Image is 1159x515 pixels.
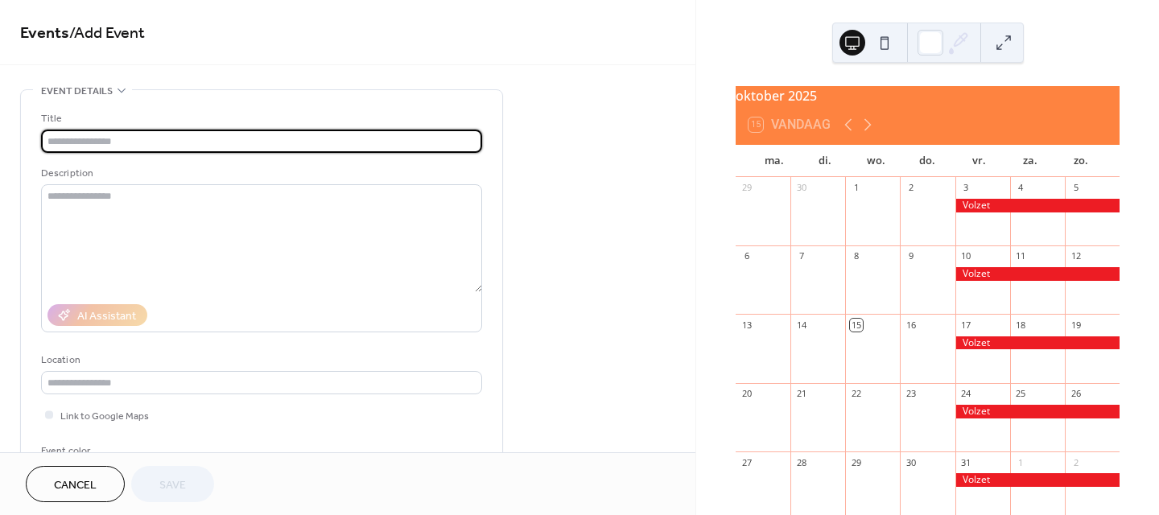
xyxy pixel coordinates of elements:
div: 1 [850,182,862,194]
a: Events [20,18,69,49]
div: 1 [1015,456,1027,468]
div: 3 [960,182,972,194]
div: 15 [850,319,862,331]
div: 28 [795,456,807,468]
span: Event details [41,83,113,100]
div: do. [902,145,954,177]
div: 7 [795,250,807,262]
div: 27 [740,456,753,468]
span: / Add Event [69,18,145,49]
div: 21 [795,388,807,400]
div: zo. [1055,145,1107,177]
div: 12 [1070,250,1082,262]
div: Title [41,110,479,127]
div: Location [41,352,479,369]
div: Event color [41,443,162,459]
div: Volzet [955,267,1120,281]
div: 2 [905,182,917,194]
div: oktober 2025 [736,86,1120,105]
div: Volzet [955,199,1120,212]
div: 16 [905,319,917,331]
div: vr. [953,145,1004,177]
div: 10 [960,250,972,262]
div: Description [41,165,479,182]
div: 30 [905,456,917,468]
div: 9 [905,250,917,262]
button: Cancel [26,466,125,502]
div: 13 [740,319,753,331]
div: di. [800,145,852,177]
div: Volzet [955,405,1120,418]
div: 20 [740,388,753,400]
div: 29 [740,182,753,194]
div: wo. [851,145,902,177]
div: 29 [850,456,862,468]
div: 8 [850,250,862,262]
div: 2 [1070,456,1082,468]
div: 30 [795,182,807,194]
div: 4 [1015,182,1027,194]
div: 24 [960,388,972,400]
div: 18 [1015,319,1027,331]
div: 31 [960,456,972,468]
div: 14 [795,319,807,331]
div: 26 [1070,388,1082,400]
div: 19 [1070,319,1082,331]
div: Volzet [955,473,1120,487]
div: 17 [960,319,972,331]
div: 25 [1015,388,1027,400]
div: 22 [850,388,862,400]
div: 5 [1070,182,1082,194]
span: Cancel [54,477,97,494]
div: za. [1004,145,1056,177]
div: 11 [1015,250,1027,262]
div: 23 [905,388,917,400]
div: Volzet [955,336,1120,350]
div: ma. [749,145,800,177]
span: Link to Google Maps [60,408,149,425]
div: 6 [740,250,753,262]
